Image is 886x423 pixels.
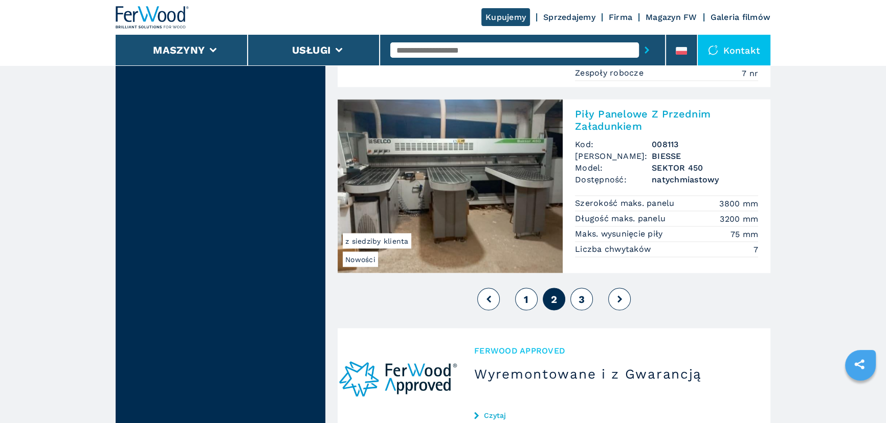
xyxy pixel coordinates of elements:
[652,161,758,173] h3: SEKTOR 450
[720,213,758,224] em: 3200 mm
[116,6,189,29] img: Ferwood
[543,288,565,310] button: 2
[481,8,530,26] a: Kupujemy
[711,12,771,22] a: Galeria filmów
[579,293,585,305] span: 3
[575,243,653,254] p: Liczba chwytaków
[609,12,632,22] a: Firma
[551,293,557,305] span: 2
[543,12,595,22] a: Sprzedajemy
[474,365,754,382] h3: Wyremontowane i z Gwarancją
[843,377,878,415] iframe: Chat
[639,38,655,62] button: submit-button
[652,150,758,161] h3: BIESSE
[575,67,646,78] p: Zespoły robocze
[575,197,677,208] p: Szerokość maks. panelu
[570,288,593,310] button: 3
[575,228,666,239] p: Maks. wysunięcie piły
[575,150,652,161] span: [PERSON_NAME]:
[575,173,652,185] span: Dostępność:
[338,99,770,273] a: Piły Panelowe Z Przednim Załadunkiem BIESSE SEKTOR 450Nowościz siedziby klientaPiły Panelowe Z Pr...
[742,67,758,79] em: 7 nr
[474,411,754,419] a: Czytaj
[524,293,528,305] span: 1
[575,138,652,150] span: Kod:
[575,213,668,224] p: Długość maks. panelu
[652,138,758,150] h3: 008113
[847,351,872,377] a: sharethis
[515,288,538,310] button: 1
[698,35,770,65] div: Kontakt
[719,197,758,209] em: 3800 mm
[575,107,758,132] h2: Piły Panelowe Z Przednim Załadunkiem
[575,161,652,173] span: Model:
[646,12,697,22] a: Magazyn FW
[730,228,758,240] em: 75 mm
[292,44,331,56] button: Usługi
[343,251,378,267] span: Nowości
[652,173,758,185] span: natychmiastowy
[343,233,411,248] span: z siedziby klienta
[474,344,754,356] span: Ferwood Approved
[708,45,718,55] img: Kontakt
[338,99,563,273] img: Piły Panelowe Z Przednim Załadunkiem BIESSE SEKTOR 450
[153,44,205,56] button: Maszyny
[754,243,758,255] em: 7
